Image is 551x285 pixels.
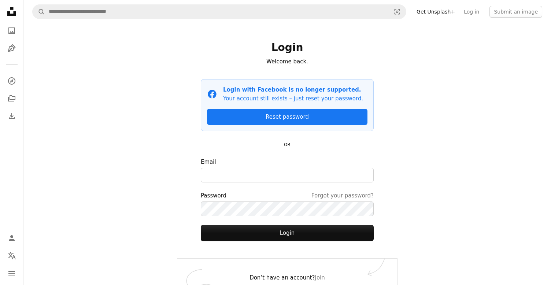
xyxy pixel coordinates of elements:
[4,91,19,106] a: Collections
[4,41,19,56] a: Illustrations
[489,6,542,18] button: Submit an image
[284,142,291,147] small: OR
[4,248,19,263] button: Language
[412,6,459,18] a: Get Unsplash+
[4,74,19,88] a: Explore
[201,168,374,182] input: Email
[33,5,45,19] button: Search Unsplash
[223,85,363,94] p: Login with Facebook is no longer supported.
[315,274,325,281] a: Join
[4,4,19,21] a: Home — Unsplash
[459,6,484,18] a: Log in
[4,231,19,245] a: Log in / Sign up
[223,94,363,103] p: Your account still exists – just reset your password.
[201,57,374,66] p: Welcome back.
[201,41,374,54] h1: Login
[201,191,374,200] div: Password
[207,109,367,125] a: Reset password
[201,201,374,216] input: PasswordForgot your password?
[201,225,374,241] button: Login
[311,191,374,200] a: Forgot your password?
[4,266,19,281] button: Menu
[388,5,406,19] button: Visual search
[201,158,374,182] label: Email
[4,109,19,123] a: Download History
[4,23,19,38] a: Photos
[32,4,406,19] form: Find visuals sitewide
